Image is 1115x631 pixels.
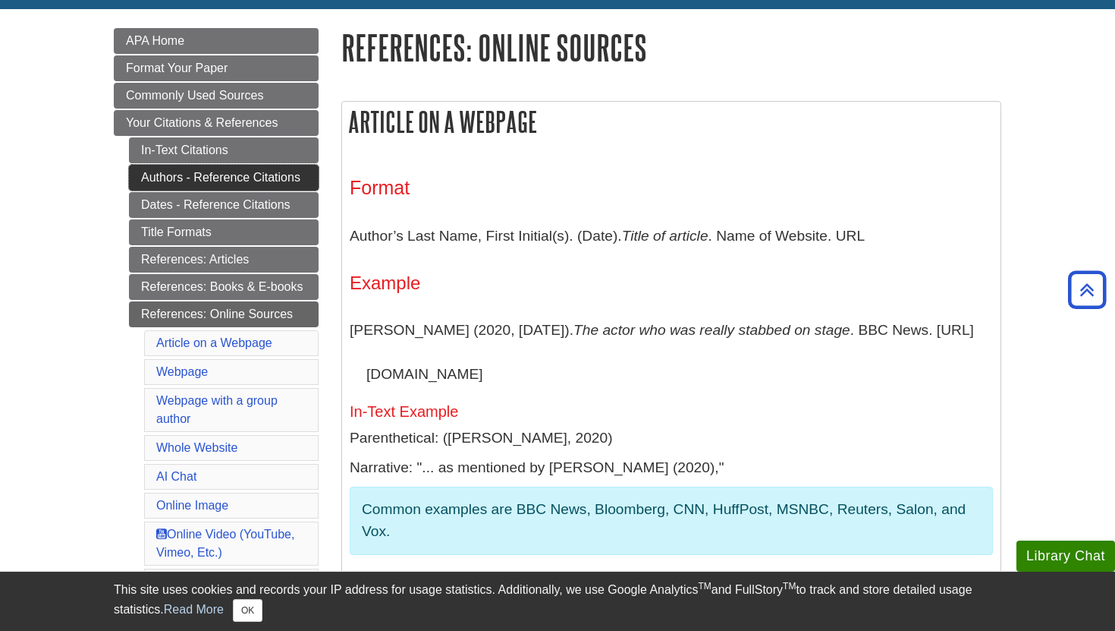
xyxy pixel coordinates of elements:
h5: In-Text Example [350,403,993,420]
sup: TM [698,581,711,592]
a: Online Video (YouTube, Vimeo, Etc.) [156,528,294,559]
div: This site uses cookies and records your IP address for usage statistics. Additionally, we use Goo... [114,581,1001,622]
p: Common examples are BBC News, Bloomberg, CNN, HuffPost, MSNBC, Reuters, Salon, and Vox. [362,499,981,543]
a: AI Chat [156,470,196,483]
p: Author’s Last Name, First Initial(s). (Date). . Name of Website. URL [350,214,993,258]
p: Narrative: "... as mentioned by [PERSON_NAME] (2020)," [350,457,993,479]
a: Webpage [156,365,208,378]
h2: Article on a Webpage [342,102,1000,142]
a: In-Text Citations [129,137,319,163]
a: Read More [164,603,224,616]
button: Library Chat [1016,541,1115,572]
a: Webpage with a group author [156,394,278,425]
a: Title Formats [129,219,319,245]
span: APA Home [126,34,184,47]
a: Online Image [156,499,228,512]
a: References: Books & E-books [129,274,319,300]
p: [PERSON_NAME] (2020, [DATE]). . BBC News. [URL][DOMAIN_NAME] [350,308,993,396]
a: Format Your Paper [114,55,319,81]
h4: Example [350,273,993,293]
span: Commonly Used Sources [126,89,263,102]
h1: References: Online Sources [341,28,1001,67]
span: Your Citations & References [126,116,278,129]
a: Article on a Webpage [156,336,272,349]
span: Format Your Paper [126,62,228,74]
i: The actor who was really stabbed on stage [573,322,850,338]
sup: TM [783,581,796,592]
i: Title of article [622,228,708,244]
a: APA Home [114,28,319,54]
h3: Format [350,177,993,199]
a: References: Articles [129,247,319,273]
a: Commonly Used Sources [114,83,319,109]
a: Whole Website [156,441,237,454]
button: Close [233,599,262,622]
a: Authors - Reference Citations [129,165,319,191]
a: Your Citations & References [114,110,319,136]
a: References: Online Sources [129,301,319,327]
a: Back to Top [1063,279,1111,300]
p: Parenthetical: ([PERSON_NAME], 2020) [350,428,993,450]
a: Dates - Reference Citations [129,192,319,218]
